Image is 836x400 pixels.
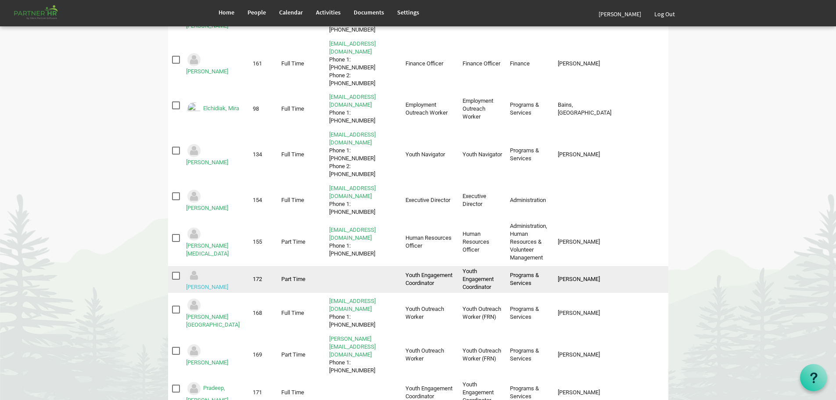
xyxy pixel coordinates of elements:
[186,226,202,242] img: Could not locate image
[316,8,341,16] span: Activities
[397,8,419,16] span: Settings
[186,359,228,366] a: [PERSON_NAME]
[401,38,458,89] td: Finance Officer column header Position
[459,129,506,180] td: Youth Navigator column header Job Title
[168,220,183,263] td: checkbox
[459,183,506,218] td: Executive Director column header Job Title
[249,183,277,218] td: 154 column header ID
[621,91,668,126] td: column header Tags
[554,129,621,180] td: Cardinal, Amy column header Supervisor
[329,227,376,241] a: [EMAIL_ADDRESS][DOMAIN_NAME]
[554,91,621,126] td: Bains, Anchilla column header Supervisor
[279,8,303,16] span: Calendar
[554,295,621,331] td: Garcia, Mylene column header Supervisor
[249,333,277,376] td: 169 column header ID
[506,91,554,126] td: Programs & Services column header Departments
[401,183,458,218] td: Executive Director column header Position
[249,220,277,263] td: 155 column header ID
[277,183,325,218] td: Full Time column header Personnel Type
[186,68,228,75] a: [PERSON_NAME]
[325,220,402,263] td: milig@theopendoors.caPhone 1: 780-781-6803 is template cell column header Contact Info
[182,129,249,180] td: Fisher-Marks, Rebecca is template cell column header Full Name
[277,295,325,331] td: Full Time column header Personnel Type
[248,8,266,16] span: People
[168,91,183,126] td: checkbox
[329,131,376,146] a: [EMAIL_ADDRESS][DOMAIN_NAME]
[506,183,554,218] td: Administration column header Departments
[168,333,183,376] td: checkbox
[459,333,506,376] td: Youth Outreach Worker (FRN) column header Job Title
[182,38,249,89] td: Domingo, Fernando is template cell column header Full Name
[168,295,183,331] td: checkbox
[168,129,183,180] td: checkbox
[182,183,249,218] td: Garcia, Mylene is template cell column header Full Name
[325,129,402,180] td: rebeccafm@theopendoors.caPhone 1: 780-679-6803 ext112Phone 2: 780-781-8380 is template cell colum...
[329,94,376,108] a: [EMAIL_ADDRESS][DOMAIN_NAME]
[186,297,202,313] img: Could not locate image
[325,38,402,89] td: fernandod@theopendoors.caPhone 1: 780-679-6803 ext 108Phone 2: 780-678-6130 is template cell colu...
[459,266,506,293] td: Youth Engagement Coordinator column header Job Title
[554,220,621,263] td: Garcia, Mylene column header Supervisor
[277,38,325,89] td: Full Time column header Personnel Type
[277,91,325,126] td: Full Time column header Personnel Type
[554,183,621,218] td: column header Supervisor
[186,52,202,68] img: Could not locate image
[621,295,668,331] td: column header Tags
[621,183,668,218] td: column header Tags
[168,183,183,218] td: checkbox
[277,266,325,293] td: Part Time column header Personnel Type
[506,38,554,89] td: Finance column header Departments
[186,159,228,166] a: [PERSON_NAME]
[186,381,202,396] img: Could not locate image
[401,220,458,263] td: Human Resources Officer column header Position
[506,295,554,331] td: Programs & Services column header Departments
[401,333,458,376] td: Youth Outreach Worker column header Position
[401,295,458,331] td: Youth Outreach Worker column header Position
[249,295,277,331] td: 168 column header ID
[182,91,249,126] td: Elchidiak, Mira is template cell column header Full Name
[329,40,376,55] a: [EMAIL_ADDRESS][DOMAIN_NAME]
[459,220,506,263] td: Human Resources Officer column header Job Title
[621,266,668,293] td: column header Tags
[621,38,668,89] td: column header Tags
[219,8,234,16] span: Home
[186,101,202,117] img: Emp-db86dcfa-a4b5-423b-9310-dea251513417.png
[186,343,202,359] img: Could not locate image
[277,333,325,376] td: Part Time column header Personnel Type
[186,314,240,328] a: [PERSON_NAME][GEOGRAPHIC_DATA]
[186,143,202,159] img: Could not locate image
[401,266,458,293] td: Youth Engagement Coordinator column header Position
[325,183,402,218] td: myleneg@theopendoors.caPhone 1: 780-679-6803 is template cell column header Contact Info
[186,22,228,29] a: [PERSON_NAME]
[203,105,239,112] a: Elchidiak, Mira
[506,220,554,263] td: Administration, Human Resources & Volunteer Management column header Departments
[325,266,402,293] td: is template cell column header Contact Info
[186,284,228,290] a: [PERSON_NAME]
[621,129,668,180] td: column header Tags
[329,298,376,312] a: [EMAIL_ADDRESS][DOMAIN_NAME]
[168,266,183,293] td: checkbox
[554,266,621,293] td: Garcia, Mylene column header Supervisor
[648,2,682,26] a: Log Out
[329,335,376,358] a: [PERSON_NAME][EMAIL_ADDRESS][DOMAIN_NAME]
[277,220,325,263] td: Part Time column header Personnel Type
[401,91,458,126] td: Employment Outreach Worker column header Position
[506,333,554,376] td: Programs & Services column header Departments
[401,129,458,180] td: Youth Navigator column header Position
[168,38,183,89] td: checkbox
[249,266,277,293] td: 172 column header ID
[182,220,249,263] td: Gawde, Mili is template cell column header Full Name
[325,295,402,331] td: emmaleem@theopendoors.caPhone 1: 780-679-7616 is template cell column header Contact Info
[354,8,384,16] span: Documents
[249,38,277,89] td: 161 column header ID
[186,242,229,257] a: [PERSON_NAME][MEDICAL_DATA]
[506,129,554,180] td: Programs & Services column header Departments
[506,266,554,293] td: Programs & Services column header Departments
[329,185,376,199] a: [EMAIL_ADDRESS][DOMAIN_NAME]
[592,2,648,26] a: [PERSON_NAME]
[182,333,249,376] td: Osborne, Owain is template cell column header Full Name
[459,295,506,331] td: Youth Outreach Worker (FRN) column header Job Title
[459,91,506,126] td: Employment Outreach Worker column header Job Title
[186,188,202,204] img: Could not locate image
[621,333,668,376] td: column header Tags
